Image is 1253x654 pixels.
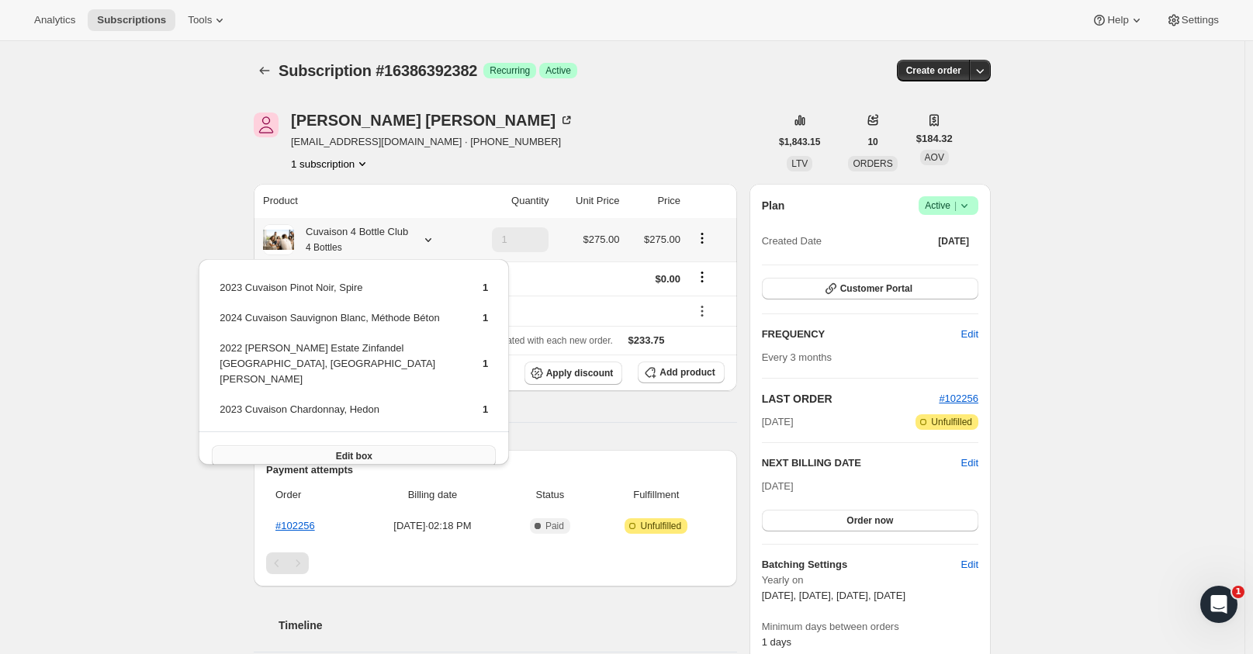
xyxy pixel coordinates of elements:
[916,131,953,147] span: $184.32
[846,514,893,527] span: Order now
[762,619,978,635] span: Minimum days between orders
[867,136,877,148] span: 10
[659,366,715,379] span: Add product
[1232,586,1244,598] span: 1
[762,510,978,531] button: Order now
[762,198,785,213] h2: Plan
[644,234,680,245] span: $275.00
[212,445,496,467] button: Edit box
[254,112,279,137] span: Emily Brinkert
[294,224,408,255] div: Cuvaison 4 Bottle Club
[925,152,944,163] span: AOV
[690,230,715,247] button: Product actions
[545,64,571,77] span: Active
[762,391,940,407] h2: LAST ORDER
[925,198,972,213] span: Active
[583,234,619,245] span: $275.00
[938,235,969,247] span: [DATE]
[254,60,275,81] button: Subscriptions
[961,557,978,573] span: Edit
[275,520,315,531] a: #102256
[306,242,342,253] small: 4 Bottles
[1082,9,1153,31] button: Help
[266,552,725,574] nav: Pagination
[853,158,892,169] span: ORDERS
[897,60,971,81] button: Create order
[291,156,370,171] button: Product actions
[779,136,820,148] span: $1,843.15
[279,62,477,79] span: Subscription #16386392382
[466,184,553,218] th: Quantity
[34,14,75,26] span: Analytics
[512,487,588,503] span: Status
[762,573,978,588] span: Yearly on
[939,393,978,404] a: #102256
[188,14,212,26] span: Tools
[291,134,574,150] span: [EMAIL_ADDRESS][DOMAIN_NAME] · [PHONE_NUMBER]
[25,9,85,31] button: Analytics
[952,322,988,347] button: Edit
[954,199,957,212] span: |
[483,358,488,369] span: 1
[291,112,574,128] div: [PERSON_NAME] [PERSON_NAME]
[97,14,166,26] span: Subscriptions
[762,234,822,249] span: Created Date
[762,278,978,299] button: Customer Portal
[490,64,530,77] span: Recurring
[178,9,237,31] button: Tools
[362,518,503,534] span: [DATE] · 02:18 PM
[770,131,829,153] button: $1,843.15
[336,450,372,462] span: Edit box
[858,131,887,153] button: 10
[1107,14,1128,26] span: Help
[906,64,961,77] span: Create order
[638,362,724,383] button: Add product
[939,391,978,407] button: #102256
[762,327,961,342] h2: FREQUENCY
[219,279,456,308] td: 2023 Cuvaison Pinot Noir, Spire
[1157,9,1228,31] button: Settings
[546,367,614,379] span: Apply discount
[1200,586,1237,623] iframe: Intercom live chat
[362,487,503,503] span: Billing date
[1182,14,1219,26] span: Settings
[597,487,715,503] span: Fulfillment
[640,520,681,532] span: Unfulfilled
[219,401,456,430] td: 2023 Cuvaison Chardonnay, Hedon
[961,455,978,471] button: Edit
[279,618,737,633] h2: Timeline
[266,478,358,512] th: Order
[961,327,978,342] span: Edit
[553,184,624,218] th: Unit Price
[524,362,623,385] button: Apply discount
[628,334,665,346] span: $233.75
[88,9,175,31] button: Subscriptions
[762,636,791,648] span: 1 days
[254,184,466,218] th: Product
[952,552,988,577] button: Edit
[791,158,808,169] span: LTV
[762,557,961,573] h6: Batching Settings
[219,340,456,400] td: 2022 [PERSON_NAME] Estate Zinfandel [GEOGRAPHIC_DATA], [GEOGRAPHIC_DATA][PERSON_NAME]
[483,403,488,415] span: 1
[840,282,912,295] span: Customer Portal
[762,590,905,601] span: [DATE], [DATE], [DATE], [DATE]
[545,520,564,532] span: Paid
[929,230,978,252] button: [DATE]
[762,414,794,430] span: [DATE]
[483,312,488,324] span: 1
[762,351,832,363] span: Every 3 months
[931,416,972,428] span: Unfulfilled
[624,184,685,218] th: Price
[655,273,680,285] span: $0.00
[483,282,488,293] span: 1
[219,310,456,338] td: 2024 Cuvaison Sauvignon Blanc, Méthode Béton
[690,268,715,285] button: Shipping actions
[762,455,961,471] h2: NEXT BILLING DATE
[762,480,794,492] span: [DATE]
